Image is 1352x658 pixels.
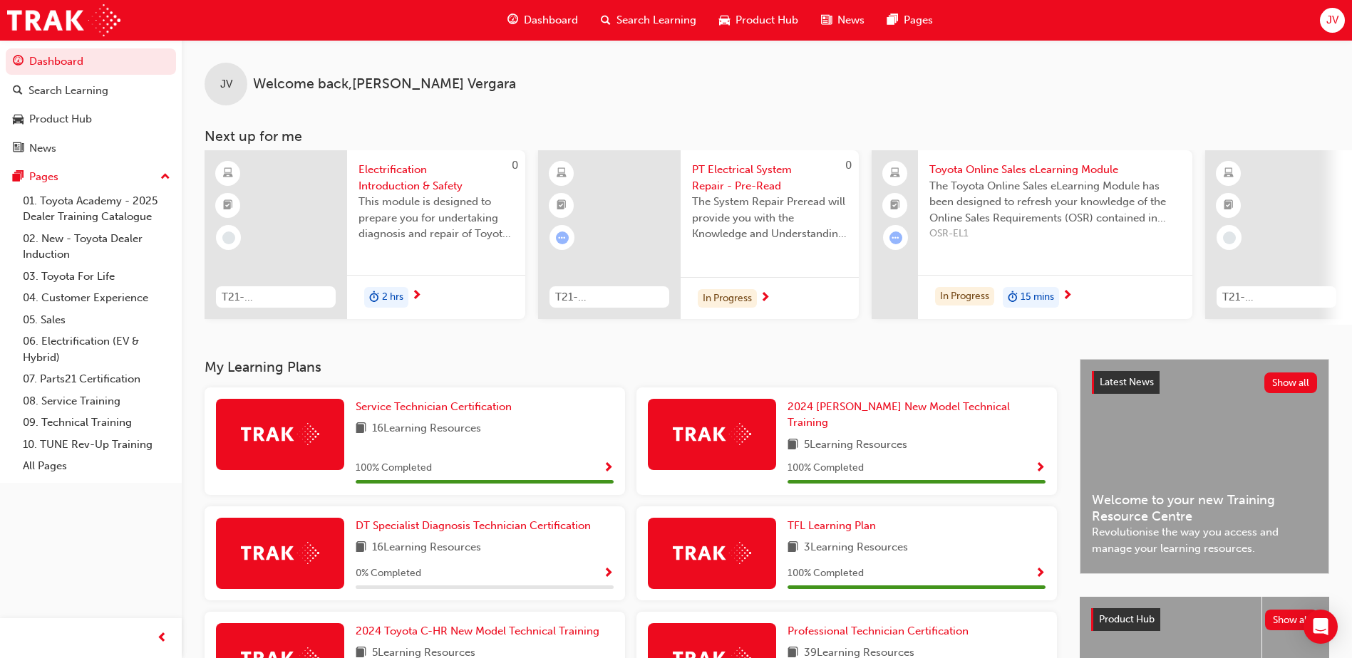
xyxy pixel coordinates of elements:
[876,6,944,35] a: pages-iconPages
[1265,610,1319,630] button: Show all
[1223,231,1236,244] span: learningRecordVerb_NONE-icon
[1021,289,1054,305] span: 15 mins
[1035,568,1046,580] span: Show Progress
[369,288,379,307] span: duration-icon
[1092,371,1317,394] a: Latest NewsShow all
[845,159,852,172] span: 0
[6,164,176,190] button: Pages
[496,6,589,35] a: guage-iconDashboard
[1062,290,1073,303] span: next-icon
[788,399,1046,431] a: 2024 [PERSON_NAME] New Model Technical Training
[890,164,900,183] span: laptop-icon
[1008,288,1018,307] span: duration-icon
[6,106,176,132] a: Product Hub
[356,565,421,582] span: 0 % Completed
[372,539,481,557] span: 16 Learning Resources
[411,290,422,303] span: next-icon
[160,168,170,187] span: up-icon
[6,78,176,104] a: Search Learning
[356,519,591,532] span: DT Specialist Diagnosis Technician Certification
[356,420,366,438] span: book-icon
[788,623,974,639] a: Professional Technician Certification
[804,437,907,454] span: 5 Learning Resources
[556,231,569,244] span: learningRecordVerb_ATTEMPT-icon
[6,135,176,162] a: News
[708,6,810,35] a: car-iconProduct Hub
[524,12,578,28] span: Dashboard
[13,113,24,126] span: car-icon
[837,12,865,28] span: News
[7,4,120,36] img: Trak
[241,423,319,445] img: Trak
[13,142,24,155] span: news-icon
[616,12,696,28] span: Search Learning
[356,400,512,413] span: Service Technician Certification
[1092,524,1317,556] span: Revolutionise the way you access and manage your learning resources.
[1091,608,1318,631] a: Product HubShow all
[253,76,516,93] span: Welcome back , [PERSON_NAME] Vergara
[557,197,567,215] span: booktick-icon
[788,460,864,476] span: 100 % Completed
[222,231,235,244] span: learningRecordVerb_NONE-icon
[555,289,664,305] span: T21-PTEL_SR_PRE_READ
[356,539,366,557] span: book-icon
[17,309,176,331] a: 05. Sales
[538,150,859,319] a: 0T21-PTEL_SR_PRE_READPT Electrical System Repair - Pre-ReadThe System Repair Preread will provide...
[872,150,1192,319] a: Toyota Online Sales eLearning ModuleThe Toyota Online Sales eLearning Module has been designed to...
[372,420,481,438] span: 16 Learning Resources
[788,519,876,532] span: TFL Learning Plan
[1099,613,1155,625] span: Product Hub
[821,11,832,29] span: news-icon
[356,399,517,415] a: Service Technician Certification
[889,231,902,244] span: learningRecordVerb_ATTEMPT-icon
[692,162,847,194] span: PT Electrical System Repair - Pre-Read
[1035,462,1046,475] span: Show Progress
[507,11,518,29] span: guage-icon
[603,462,614,475] span: Show Progress
[182,128,1352,145] h3: Next up for me
[382,289,403,305] span: 2 hrs
[788,625,969,637] span: Professional Technician Certification
[736,12,798,28] span: Product Hub
[241,542,319,564] img: Trak
[1092,492,1317,524] span: Welcome to your new Training Resource Centre
[603,459,614,477] button: Show Progress
[673,542,751,564] img: Trak
[1304,610,1338,644] div: Open Intercom Messenger
[929,226,1181,242] span: OSR-EL1
[1035,459,1046,477] button: Show Progress
[29,140,56,157] div: News
[890,197,900,215] span: booktick-icon
[929,178,1181,226] span: The Toyota Online Sales eLearning Module has been designed to refresh your knowledge of the Onlin...
[1035,565,1046,583] button: Show Progress
[356,518,597,534] a: DT Specialist Diagnosis Technician Certification
[929,162,1181,178] span: Toyota Online Sales eLearning Module
[358,194,514,242] span: This module is designed to prepare you for undertaking diagnosis and repair of Toyota & Lexus Ele...
[6,48,176,75] a: Dashboard
[1224,164,1234,183] span: learningResourceType_ELEARNING-icon
[29,83,108,99] div: Search Learning
[17,390,176,412] a: 08. Service Training
[673,423,751,445] img: Trak
[788,437,798,454] span: book-icon
[935,287,994,306] div: In Progress
[788,565,864,582] span: 100 % Completed
[17,434,176,456] a: 10. TUNE Rev-Up Training
[804,539,908,557] span: 3 Learning Resources
[13,171,24,184] span: pages-icon
[788,400,1010,429] span: 2024 [PERSON_NAME] New Model Technical Training
[17,412,176,434] a: 09. Technical Training
[601,11,611,29] span: search-icon
[719,11,730,29] span: car-icon
[358,162,514,194] span: Electrification Introduction & Safety
[17,266,176,288] a: 03. Toyota For Life
[13,56,24,68] span: guage-icon
[220,76,232,93] span: JV
[1224,197,1234,215] span: booktick-icon
[223,164,233,183] span: learningResourceType_ELEARNING-icon
[557,164,567,183] span: learningResourceType_ELEARNING-icon
[17,228,176,266] a: 02. New - Toyota Dealer Induction
[6,46,176,164] button: DashboardSearch LearningProduct HubNews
